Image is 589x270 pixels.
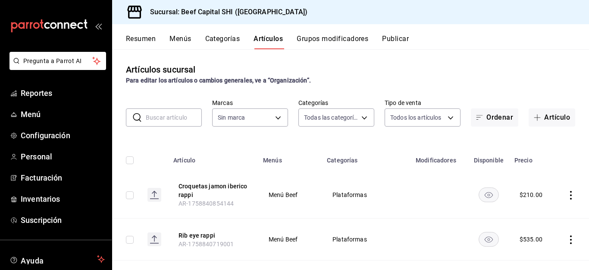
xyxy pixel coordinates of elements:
[471,108,518,127] button: Ordenar
[21,87,105,99] span: Reportes
[479,232,499,247] button: availability-product
[126,35,589,49] div: navigation tabs
[269,192,311,198] span: Menú Beef
[21,130,105,141] span: Configuración
[143,7,307,17] h3: Sucursal: Beef Capital SHI ([GEOGRAPHIC_DATA])
[9,52,106,70] button: Pregunta a Parrot AI
[95,22,102,29] button: open_drawer_menu
[254,35,283,49] button: Artículos
[218,113,245,122] span: Sin marca
[479,187,499,202] button: availability-product
[567,191,575,200] button: actions
[146,109,202,126] input: Buscar artículo
[332,192,400,198] span: Plataformas
[322,144,410,172] th: Categorías
[21,108,105,120] span: Menú
[297,35,368,49] button: Grupos modificadores
[509,144,556,172] th: Precio
[6,63,106,72] a: Pregunta a Parrot AI
[212,100,288,106] label: Marcas
[179,231,248,240] button: edit-product-location
[21,172,105,184] span: Facturación
[382,35,409,49] button: Publicar
[168,144,258,172] th: Artículo
[21,193,105,205] span: Inventarios
[269,236,311,242] span: Menú Beef
[21,151,105,162] span: Personal
[298,100,374,106] label: Categorías
[179,200,234,207] span: AR-1758840854144
[520,191,542,199] div: $ 210.00
[205,35,240,49] button: Categorías
[126,77,311,84] strong: Para editar los artículos o cambios generales, ve a “Organización”.
[126,35,156,49] button: Resumen
[169,35,191,49] button: Menús
[390,113,442,122] span: Todos los artículos
[520,235,542,244] div: $ 535.00
[304,113,358,122] span: Todas las categorías, Sin categoría
[332,236,400,242] span: Plataformas
[126,63,195,76] div: Artículos sucursal
[23,57,93,66] span: Pregunta a Parrot AI
[179,241,234,248] span: AR-1758840719001
[468,144,509,172] th: Disponible
[179,182,248,199] button: edit-product-location
[567,235,575,244] button: actions
[21,214,105,226] span: Suscripción
[410,144,468,172] th: Modificadores
[529,108,575,127] button: Artículo
[21,254,94,264] span: Ayuda
[258,144,322,172] th: Menús
[385,100,461,106] label: Tipo de venta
